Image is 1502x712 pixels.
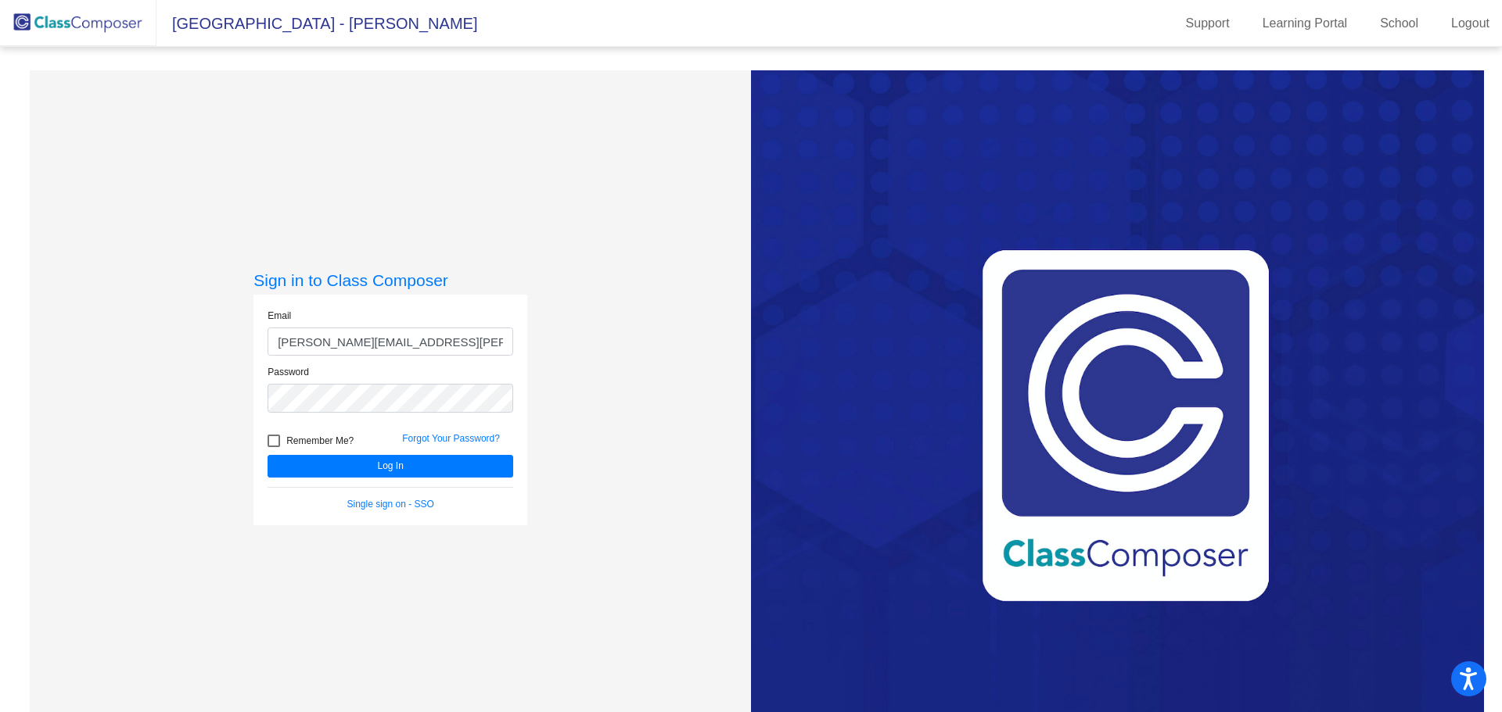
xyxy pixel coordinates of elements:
[268,455,513,478] button: Log In
[402,433,500,444] a: Forgot Your Password?
[347,499,434,510] a: Single sign on - SSO
[1367,11,1431,36] a: School
[1173,11,1242,36] a: Support
[268,309,291,323] label: Email
[156,11,477,36] span: [GEOGRAPHIC_DATA] - [PERSON_NAME]
[286,431,354,450] span: Remember Me?
[253,270,527,290] h3: Sign in to Class Composer
[1439,11,1502,36] a: Logout
[1250,11,1360,36] a: Learning Portal
[268,365,309,379] label: Password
